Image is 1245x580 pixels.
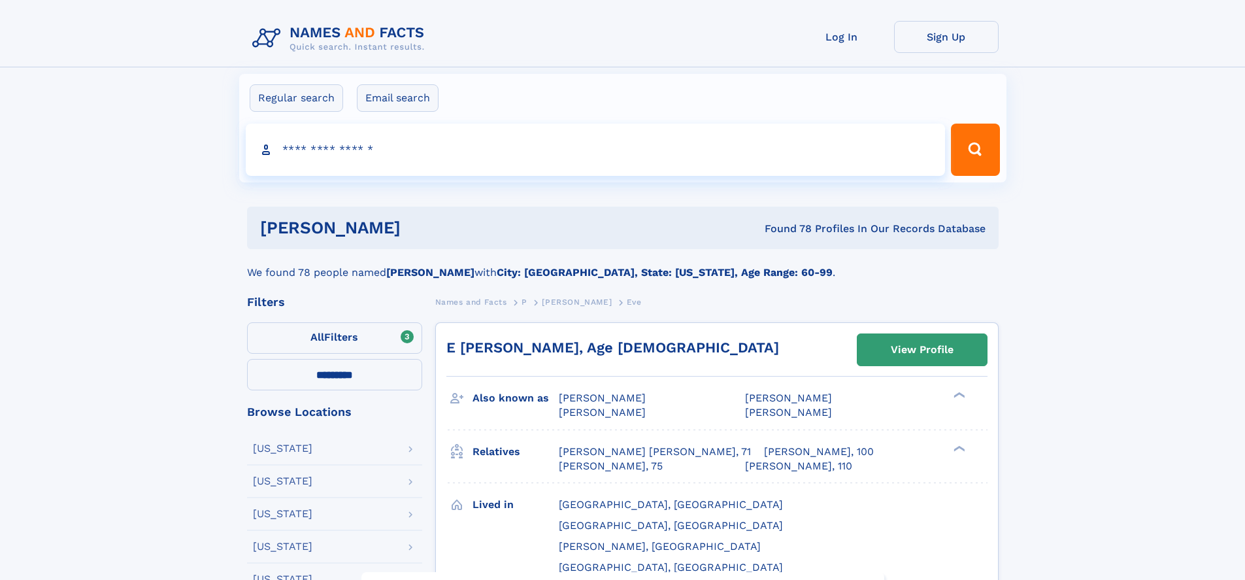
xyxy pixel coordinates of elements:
[473,387,559,409] h3: Also known as
[559,540,761,553] span: [PERSON_NAME], [GEOGRAPHIC_DATA]
[522,294,527,310] a: P
[247,296,422,308] div: Filters
[497,266,833,279] b: City: [GEOGRAPHIC_DATA], State: [US_STATE], Age Range: 60-99
[542,298,612,307] span: [PERSON_NAME]
[522,298,527,307] span: P
[247,249,999,281] div: We found 78 people named with .
[247,21,435,56] img: Logo Names and Facts
[473,441,559,463] h3: Relatives
[473,494,559,516] h3: Lived in
[253,509,312,519] div: [US_STATE]
[950,444,966,452] div: ❯
[253,476,312,486] div: [US_STATE]
[745,406,832,418] span: [PERSON_NAME]
[951,124,999,176] button: Search Button
[559,445,751,459] a: [PERSON_NAME] [PERSON_NAME], 71
[446,339,779,356] a: E [PERSON_NAME], Age [DEMOGRAPHIC_DATA]
[542,294,612,310] a: [PERSON_NAME]
[559,498,783,511] span: [GEOGRAPHIC_DATA], [GEOGRAPHIC_DATA]
[764,445,874,459] a: [PERSON_NAME], 100
[745,459,852,473] a: [PERSON_NAME], 110
[559,392,646,404] span: [PERSON_NAME]
[559,519,783,532] span: [GEOGRAPHIC_DATA], [GEOGRAPHIC_DATA]
[386,266,474,279] b: [PERSON_NAME]
[627,298,642,307] span: Eve
[357,84,439,112] label: Email search
[891,335,954,365] div: View Profile
[559,561,783,573] span: [GEOGRAPHIC_DATA], [GEOGRAPHIC_DATA]
[745,392,832,404] span: [PERSON_NAME]
[253,443,312,454] div: [US_STATE]
[247,322,422,354] label: Filters
[310,331,324,343] span: All
[789,21,894,53] a: Log In
[435,294,507,310] a: Names and Facts
[246,124,946,176] input: search input
[250,84,343,112] label: Regular search
[857,334,987,366] a: View Profile
[559,459,663,473] a: [PERSON_NAME], 75
[950,391,966,400] div: ❯
[894,21,999,53] a: Sign Up
[260,220,583,236] h1: [PERSON_NAME]
[247,406,422,418] div: Browse Locations
[582,222,986,236] div: Found 78 Profiles In Our Records Database
[253,541,312,552] div: [US_STATE]
[559,406,646,418] span: [PERSON_NAME]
